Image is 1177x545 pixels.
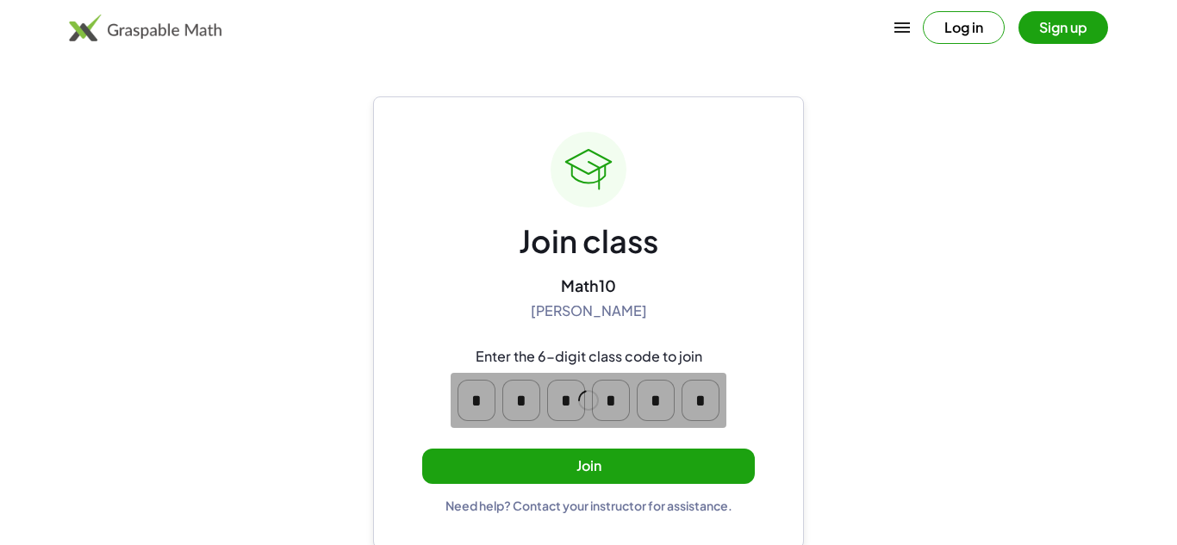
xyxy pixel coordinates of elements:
div: Enter the 6-digit class code to join [476,348,702,366]
div: Math10 [561,276,616,295]
button: Log in [923,11,1005,44]
div: Need help? Contact your instructor for assistance. [445,498,732,513]
div: [PERSON_NAME] [531,302,647,320]
div: Join class [519,221,658,262]
button: Sign up [1018,11,1108,44]
button: Join [422,449,755,484]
